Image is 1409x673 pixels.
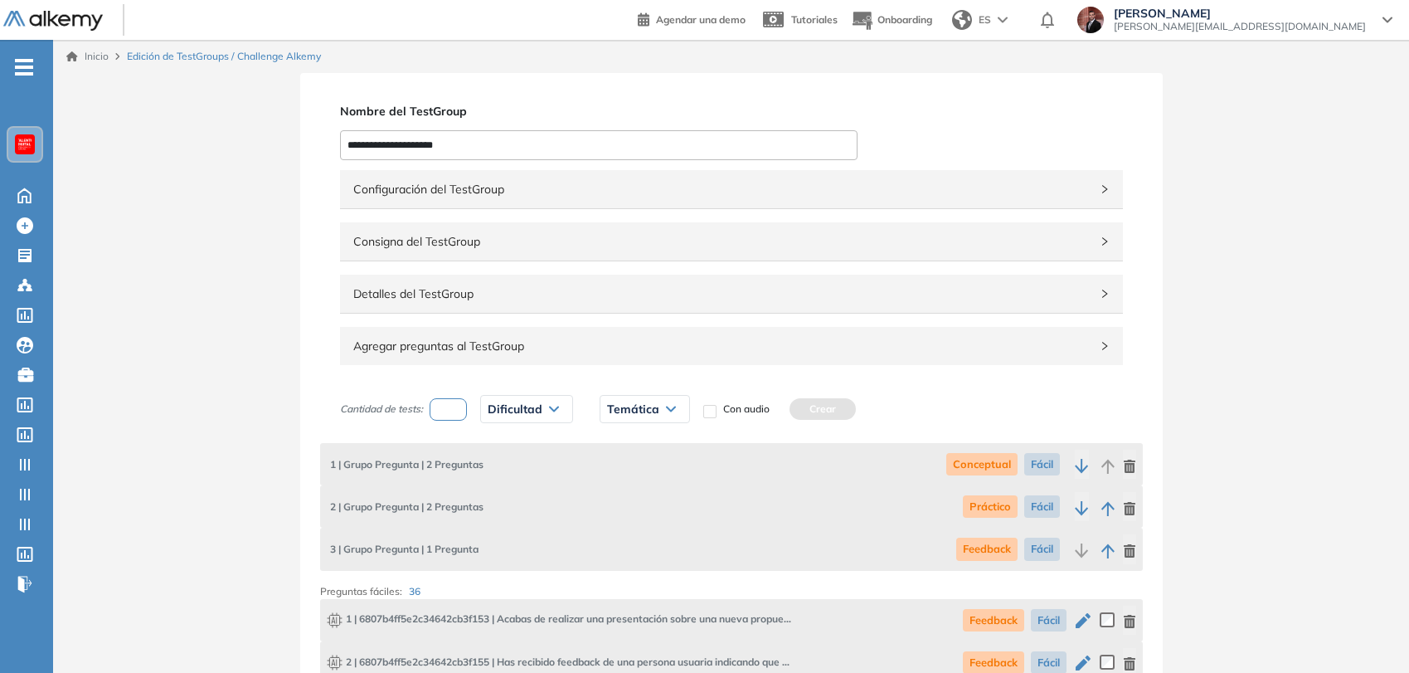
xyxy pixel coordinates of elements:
[963,495,1018,518] span: Práctico
[979,12,991,27] span: ES
[340,103,467,120] span: Nombre del TestGroup
[15,66,33,69] i: -
[1100,341,1110,351] span: right
[1024,538,1060,560] span: Fácil
[488,402,542,416] span: Dificultad
[409,585,420,597] span: 36
[1031,609,1066,632] span: Fácil
[1100,184,1110,194] span: right
[1114,7,1366,20] span: [PERSON_NAME]
[1110,480,1409,673] iframe: Chat Widget
[790,398,856,420] button: Crear
[1024,453,1060,475] span: Fácil
[18,138,32,151] img: https://assets.alkemy.org/workspaces/620/d203e0be-08f6-444b-9eae-a92d815a506f.png
[952,10,972,30] img: world
[327,612,791,628] span: Acabas de realizar una presentación sobre una nueva propuesta a una persona usuaria, pero no está...
[607,402,659,416] span: Temática
[327,655,791,671] span: Has recibido feedback de una persona usuaria indicando que uno de tus informes fue confuso debido...
[1110,480,1409,673] div: Widget de chat
[320,584,427,599] p: Preguntas fáciles:
[956,538,1018,560] span: Feedback
[1100,237,1110,246] span: right
[353,285,1090,303] span: Detalles del TestGroup
[3,11,103,32] img: Logo
[1024,495,1060,518] span: Fácil
[340,402,423,417] span: Cantidad de tests:
[327,500,483,515] span: 2 Preguntas
[353,180,1090,198] span: Configuración del TestGroup
[327,457,483,472] span: 2 Preguntas
[656,13,746,26] span: Agendar una demo
[340,170,1123,208] div: Configuración del TestGroup
[340,327,1123,365] div: Agregar preguntas al TestGroup
[127,49,321,64] span: Edición de TestGroups / Challenge Alkemy
[638,8,746,28] a: Agendar una demo
[851,2,932,38] button: Onboarding
[723,402,770,417] span: Con audio
[946,453,1018,475] span: Conceptual
[353,232,1090,251] span: Consigna del TestGroup
[340,275,1123,313] div: Detalles del TestGroup
[66,49,109,64] a: Inicio
[877,13,932,26] span: Onboarding
[998,17,1008,23] img: arrow
[340,222,1123,261] div: Consigna del TestGroup
[1114,20,1366,33] span: [PERSON_NAME][EMAIL_ADDRESS][DOMAIN_NAME]
[353,337,1090,355] span: Agregar preguntas al TestGroup
[1100,289,1110,299] span: right
[791,13,838,26] span: Tutoriales
[327,542,479,557] span: 1 Pregunta
[963,609,1024,632] span: Feedback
